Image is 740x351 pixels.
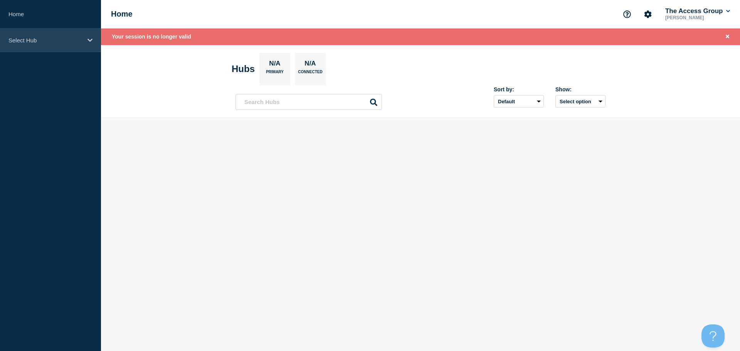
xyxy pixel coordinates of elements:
[494,86,544,92] div: Sort by:
[232,64,255,74] h2: Hubs
[302,60,319,70] p: N/A
[664,7,732,15] button: The Access Group
[555,86,605,92] div: Show:
[664,15,732,20] p: [PERSON_NAME]
[723,32,732,41] button: Close banner
[298,70,322,78] p: Connected
[640,6,656,22] button: Account settings
[555,95,605,107] button: Select option
[701,324,725,348] iframe: Help Scout Beacon - Open
[266,60,283,70] p: N/A
[266,70,284,78] p: Primary
[8,37,82,44] p: Select Hub
[619,6,635,22] button: Support
[235,94,382,110] input: Search Hubs
[112,34,191,40] span: Your session is no longer valid
[111,10,133,18] h1: Home
[494,95,544,107] select: Sort by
